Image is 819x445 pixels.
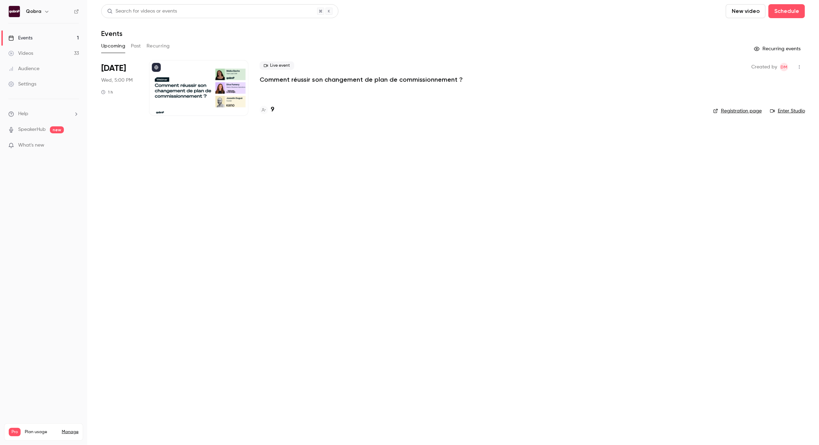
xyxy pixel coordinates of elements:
[770,107,805,114] a: Enter Studio
[751,63,777,71] span: Created by
[751,43,805,54] button: Recurring events
[101,89,113,95] div: 1 h
[8,65,39,72] div: Audience
[62,429,79,435] a: Manage
[260,105,274,114] a: 9
[9,6,20,17] img: Qobra
[8,81,36,88] div: Settings
[713,107,762,114] a: Registration page
[101,77,133,84] span: Wed, 5:00 PM
[8,35,32,42] div: Events
[8,50,33,57] div: Videos
[50,126,64,133] span: new
[101,29,122,38] h1: Events
[18,110,28,118] span: Help
[131,40,141,52] button: Past
[101,63,126,74] span: [DATE]
[18,126,46,133] a: SpeakerHub
[780,63,788,71] span: Dylan Manceau
[25,429,58,435] span: Plan usage
[101,60,138,116] div: Sep 24 Wed, 5:00 PM (Europe/Paris)
[781,63,788,71] span: DM
[768,4,805,18] button: Schedule
[9,428,21,436] span: Pro
[26,8,41,15] h6: Qobra
[70,142,79,149] iframe: Noticeable Trigger
[8,110,79,118] li: help-dropdown-opener
[18,142,44,149] span: What's new
[107,8,177,15] div: Search for videos or events
[260,61,294,70] span: Live event
[147,40,170,52] button: Recurring
[101,40,125,52] button: Upcoming
[260,75,463,84] a: Comment réussir son changement de plan de commissionnement ?
[726,4,766,18] button: New video
[271,105,274,114] h4: 9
